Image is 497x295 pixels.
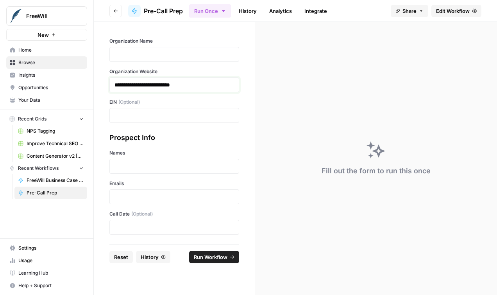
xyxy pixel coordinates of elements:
[6,44,87,56] a: Home
[18,282,84,289] span: Help + Support
[109,210,239,218] label: Call Date
[109,68,239,75] label: Organization Website
[144,6,183,16] span: Pre-Call Prep
[9,9,23,23] img: FreeWill Logo
[141,253,159,261] span: History
[128,5,183,17] a: Pre-Call Prep
[18,115,46,122] span: Recent Grids
[6,267,87,279] a: Learning Hub
[402,7,417,15] span: Share
[6,94,87,106] a: Your Data
[436,7,470,15] span: Edit Workflow
[300,5,332,17] a: Integrate
[27,153,84,160] span: Content Generator v2 [DRAFT] Test
[109,180,239,187] label: Emails
[18,72,84,79] span: Insights
[6,81,87,94] a: Opportunities
[322,165,431,176] div: Fill out the form to run this once
[18,97,84,104] span: Your Data
[27,128,84,135] span: NPS Tagging
[14,174,87,187] a: FreeWill Business Case Generator v2
[114,253,128,261] span: Reset
[18,257,84,264] span: Usage
[6,29,87,41] button: New
[6,113,87,125] button: Recent Grids
[26,12,73,20] span: FreeWill
[136,251,170,263] button: History
[14,137,87,150] a: Improve Technical SEO for Page
[109,38,239,45] label: Organization Name
[109,149,239,156] label: Names
[431,5,481,17] a: Edit Workflow
[6,279,87,292] button: Help + Support
[6,56,87,69] a: Browse
[6,6,87,26] button: Workspace: FreeWill
[189,4,231,18] button: Run Once
[194,253,227,261] span: Run Workflow
[109,99,239,106] label: EIN
[18,84,84,91] span: Opportunities
[6,162,87,174] button: Recent Workflows
[27,177,84,184] span: FreeWill Business Case Generator v2
[18,270,84,277] span: Learning Hub
[18,165,59,172] span: Recent Workflows
[14,187,87,199] a: Pre-Call Prep
[234,5,261,17] a: History
[27,189,84,196] span: Pre-Call Prep
[38,31,49,39] span: New
[131,210,153,218] span: (Optional)
[6,254,87,267] a: Usage
[18,47,84,54] span: Home
[14,125,87,137] a: NPS Tagging
[18,59,84,66] span: Browse
[14,150,87,162] a: Content Generator v2 [DRAFT] Test
[27,140,84,147] span: Improve Technical SEO for Page
[109,132,239,143] div: Prospect Info
[6,242,87,254] a: Settings
[265,5,297,17] a: Analytics
[18,245,84,252] span: Settings
[118,99,140,106] span: (Optional)
[6,69,87,81] a: Insights
[109,251,133,263] button: Reset
[391,5,428,17] button: Share
[189,251,239,263] button: Run Workflow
